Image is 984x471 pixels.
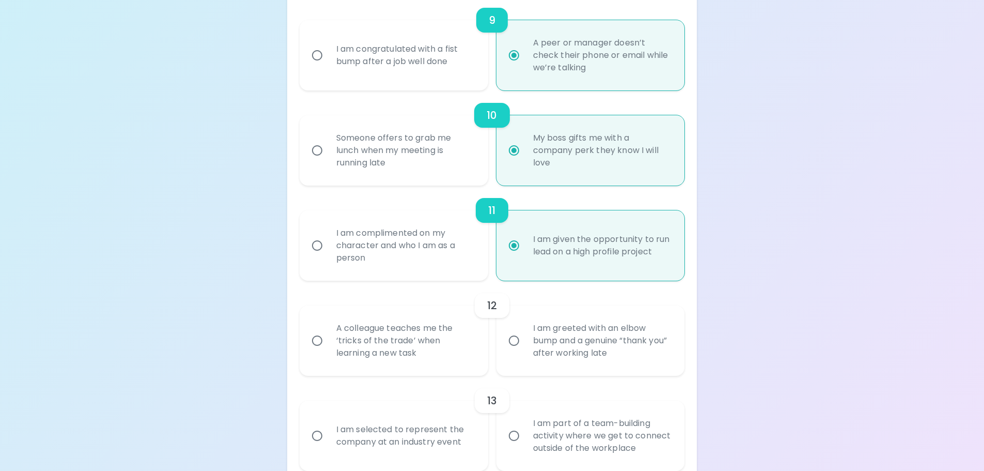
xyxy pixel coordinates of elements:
[300,186,685,281] div: choice-group-check
[300,90,685,186] div: choice-group-check
[487,297,497,314] h6: 12
[300,281,685,376] div: choice-group-check
[328,119,482,181] div: Someone offers to grab me lunch when my meeting is running late
[487,107,497,124] h6: 10
[525,405,679,467] div: I am part of a team-building activity where we get to connect outside of the workplace
[525,221,679,270] div: I am given the opportunity to run lead on a high profile project
[328,310,482,372] div: A colleague teaches me the ‘tricks of the trade’ when learning a new task
[328,411,482,461] div: I am selected to represent the company at an industry event
[525,24,679,86] div: A peer or manager doesn’t check their phone or email while we’re talking
[488,202,495,219] h6: 11
[487,392,497,409] h6: 13
[525,119,679,181] div: My boss gifts me with a company perk they know I will love
[525,310,679,372] div: I am greeted with an elbow bump and a genuine “thank you” after working late
[328,215,482,277] div: I am complimented on my character and who I am as a person
[489,12,495,28] h6: 9
[328,31,482,80] div: I am congratulated with a fist bump after a job well done
[300,376,685,471] div: choice-group-check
